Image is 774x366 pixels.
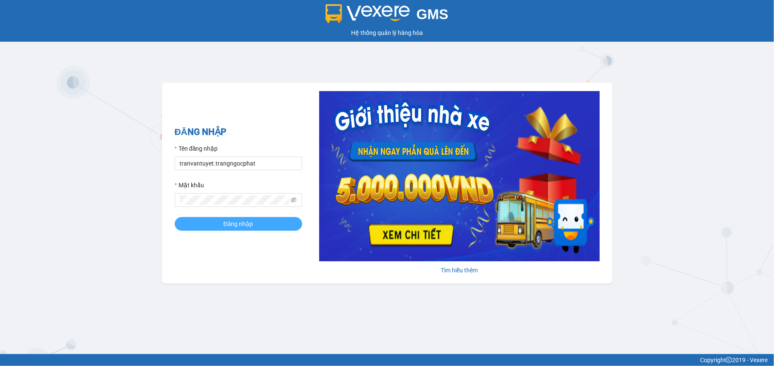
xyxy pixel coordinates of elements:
[319,266,600,275] div: Tìm hiểu thêm
[319,91,600,261] img: banner-0
[180,195,289,205] input: Mật khẩu
[175,144,218,153] label: Tên đăng nhập
[175,157,302,170] input: Tên đăng nhập
[224,219,253,229] span: Đăng nhập
[175,217,302,231] button: Đăng nhập
[726,357,732,363] span: copyright
[175,180,204,190] label: Mật khẩu
[175,125,302,139] h2: ĐĂNG NHẬP
[2,28,772,37] div: Hệ thống quản lý hàng hóa
[417,6,448,22] span: GMS
[326,13,448,20] a: GMS
[6,355,768,365] div: Copyright 2019 - Vexere
[326,4,410,23] img: logo 2
[291,197,297,203] span: eye-invisible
